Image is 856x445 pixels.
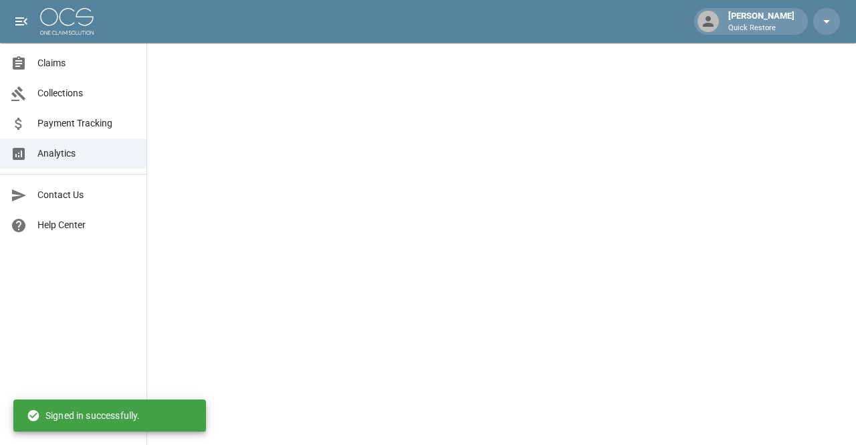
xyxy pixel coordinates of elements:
span: Contact Us [37,188,136,202]
img: ocs-logo-white-transparent.png [40,8,94,35]
span: Collections [37,86,136,100]
span: Help Center [37,218,136,232]
iframe: Embedded Dashboard [147,43,856,441]
span: Payment Tracking [37,116,136,130]
div: [PERSON_NAME] [723,9,800,33]
p: Quick Restore [728,23,794,34]
div: Signed in successfully. [27,404,140,428]
button: open drawer [8,8,35,35]
span: Claims [37,56,136,70]
span: Analytics [37,147,136,161]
